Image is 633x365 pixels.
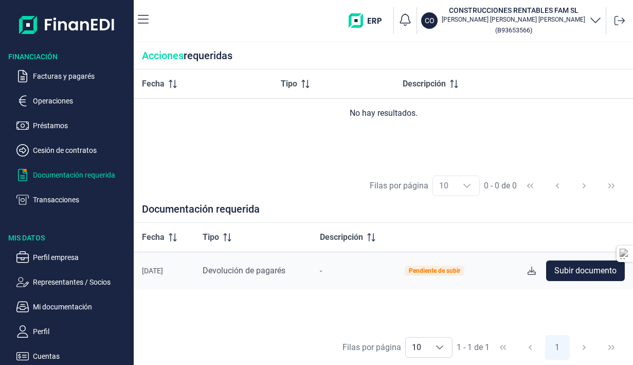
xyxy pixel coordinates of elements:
button: Previous Page [518,335,542,360]
div: Documentación requerida [134,204,633,223]
button: Next Page [572,335,596,360]
span: - [320,266,322,275]
span: Fecha [142,78,165,90]
div: Choose [455,176,479,196]
p: Perfil [33,325,130,338]
p: Cuentas [33,350,130,362]
div: requeridas [134,42,633,69]
img: erp [349,13,389,28]
span: 1 - 1 de 1 [457,343,490,352]
div: Filas por página [342,341,401,354]
p: Facturas y pagarés [33,70,130,82]
p: Préstamos [33,119,130,132]
button: Documentación requerida [16,169,130,181]
p: Perfil empresa [33,251,130,264]
button: Next Page [572,173,596,198]
p: CO [425,15,435,26]
div: Filas por página [370,180,428,192]
button: Perfil [16,325,130,338]
div: [DATE] [142,267,186,275]
button: Cesión de contratos [16,144,130,157]
p: Operaciones [33,95,130,107]
button: Perfil empresa [16,251,130,264]
p: [PERSON_NAME] [PERSON_NAME] [PERSON_NAME] [442,15,585,24]
button: Last Page [599,173,624,198]
div: Pendiente de subir [409,268,460,274]
p: Mi documentación [33,301,130,313]
span: Devolución de pagarés [203,266,285,275]
button: Cuentas [16,350,130,362]
button: Transacciones [16,194,130,206]
button: First Page [491,335,515,360]
button: Facturas y pagarés [16,70,130,82]
button: Mi documentación [16,301,130,313]
h3: CONSTRUCCIONES RENTABLES FAM SL [442,5,585,15]
span: Fecha [142,231,165,244]
div: No hay resultados. [142,107,625,119]
button: Subir documento [546,260,625,281]
span: Tipo [281,78,297,90]
small: Copiar cif [495,26,532,34]
button: First Page [518,173,542,198]
span: Subir documento [554,265,617,277]
button: Operaciones [16,95,130,107]
button: Page 1 [545,335,570,360]
p: Documentación requerida [33,169,130,181]
p: Representantes / Socios [33,276,130,288]
span: 10 [406,338,427,357]
span: 0 - 0 de 0 [484,182,517,190]
button: Last Page [599,335,624,360]
img: Logo de aplicación [19,8,115,41]
span: Acciones [142,49,184,62]
span: Tipo [203,231,219,244]
span: Descripción [320,231,363,244]
div: Choose [427,338,452,357]
button: COCONSTRUCCIONES RENTABLES FAM SL[PERSON_NAME] [PERSON_NAME] [PERSON_NAME](B93653566) [421,5,602,36]
button: Representantes / Socios [16,276,130,288]
p: Transacciones [33,194,130,206]
button: Previous Page [545,173,570,198]
span: Descripción [403,78,446,90]
button: Préstamos [16,119,130,132]
p: Cesión de contratos [33,144,130,157]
